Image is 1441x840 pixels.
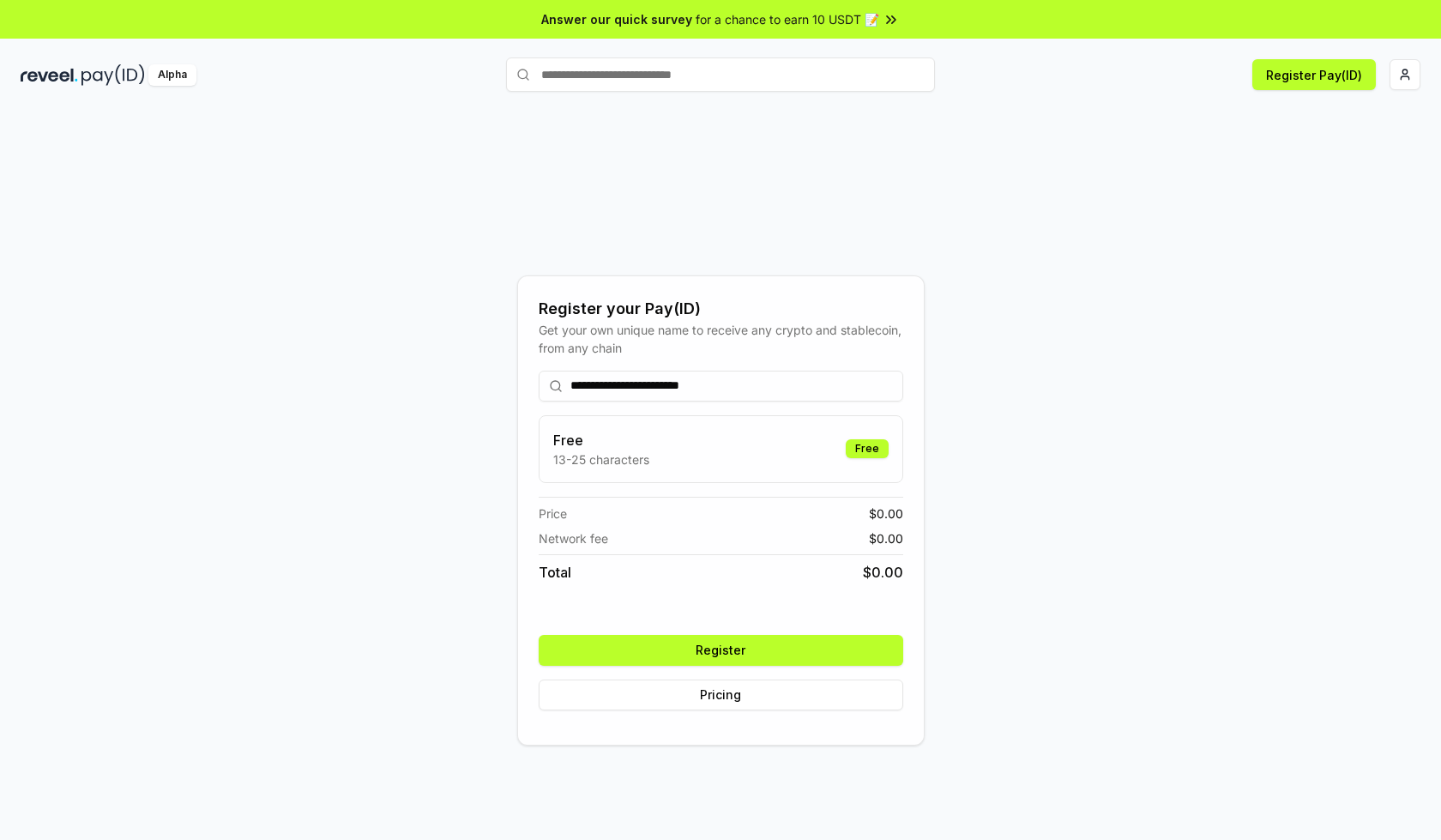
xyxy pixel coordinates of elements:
span: $ 0.00 [869,529,903,547]
div: Register your Pay(ID) [539,297,903,321]
p: 13-25 characters [553,450,649,468]
img: pay_id [81,64,145,86]
button: Pricing [539,680,903,710]
span: $ 0.00 [869,505,903,523]
span: for a chance to earn 10 USDT 📝 [696,10,879,28]
img: reveel_dark [21,64,78,86]
span: Network fee [539,529,608,547]
span: Answer our quick survey [541,10,692,28]
span: Price [539,505,567,523]
h3: Free [553,430,649,450]
div: Alpha [148,64,196,86]
button: Register Pay(ID) [1252,59,1376,90]
div: Get your own unique name to receive any crypto and stablecoin, from any chain [539,321,903,357]
span: Total [539,562,571,583]
div: Free [846,439,889,458]
span: $ 0.00 [863,562,903,583]
button: Register [539,635,903,666]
